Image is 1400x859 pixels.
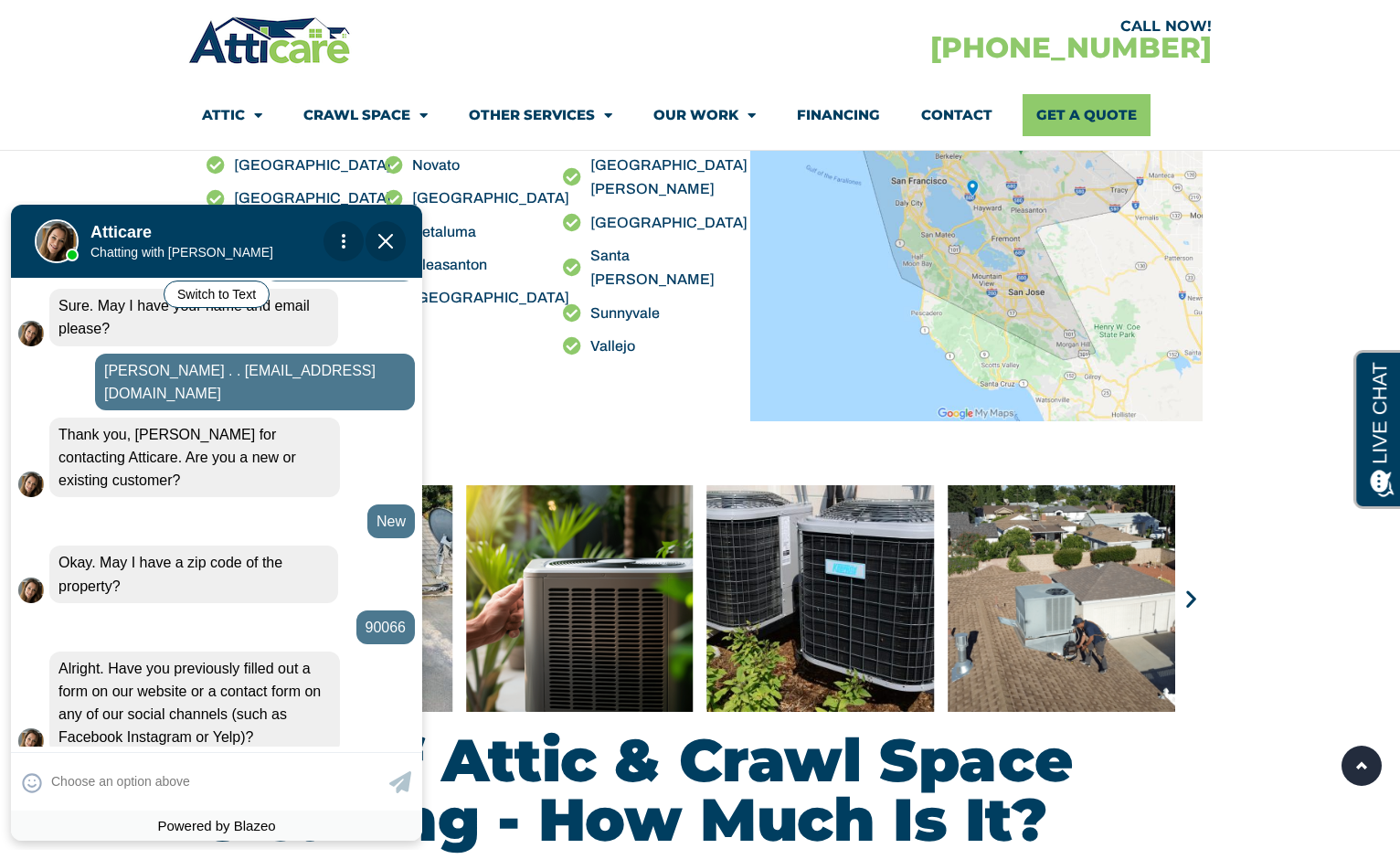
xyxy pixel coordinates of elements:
span: Thank you, [PERSON_NAME] for contacting Atticare. Are you a new or existing customer? [58,226,296,287]
a: Our Work [653,94,756,136]
span: [GEOGRAPHIC_DATA][PERSON_NAME] [586,154,748,202]
div: [PERSON_NAME] . . [EMAIL_ADDRESS][DOMAIN_NAME] [95,153,415,209]
button: Switch to Text [164,80,270,107]
a: Attic [202,94,262,136]
h2: Cost of Attic & Crawl Space Cleaning - How Much Is It? [197,730,1203,849]
img: Close Chat [378,33,393,48]
img: Screen Shot 2023-10-23 at 12.58.42 PM [948,485,1175,713]
a: Other Services [469,94,612,136]
a: Financing [797,94,880,136]
img: Live Agent [18,270,44,296]
span: [GEOGRAPHIC_DATA] [229,186,391,210]
a: Contact [921,94,992,136]
div: Atticare [82,201,338,274]
div: 4 / 4 [707,485,935,713]
a: Crawl Space [303,94,428,136]
p: Chatting with [PERSON_NAME] [90,44,315,58]
img: Live Agent [18,120,44,145]
div: Image Carousel [225,485,1175,713]
div: 1 / 4 [948,485,1175,713]
div: Okay. May I have a zip code of the property? [49,345,338,401]
div: Action Menu [323,20,364,60]
span: [GEOGRAPHIC_DATA] [408,286,569,310]
span: [GEOGRAPHIC_DATA] [408,186,569,210]
nav: Menu [202,94,1198,136]
span: Close Chat [366,20,406,60]
img: heat-pump-8311802_1280 [466,485,694,713]
span: Select Emoticon [22,572,42,592]
div: Sure. May I have your name and email please? [49,88,338,144]
img: air-conditioner-3629396_1280 [707,485,935,713]
span: Opens a chat window [45,15,147,37]
div: CALL NOW! [700,19,1212,34]
div: Type your response and press Return or Send [11,551,422,610]
span: [GEOGRAPHIC_DATA] [586,211,748,235]
h1: Atticare [90,22,315,41]
a: Get A Quote [1023,94,1151,136]
div: 3 / 4 [466,485,694,713]
span: Alright. Have you previously filled out a form on our website or a contact form on any of our soc... [58,460,321,544]
div: Move [90,22,315,58]
span: Sunnyvale [586,302,660,325]
img: Live Agent [35,18,79,62]
div: New [367,303,415,337]
img: Live Agent [18,376,44,402]
span: Novato [408,154,460,177]
span: Santa [PERSON_NAME] [586,244,723,292]
div: Powered by Blazeo [11,610,422,640]
span: [GEOGRAPHIC_DATA] [229,154,391,177]
div: 90066 [356,409,416,443]
span: Vallejo [586,334,635,358]
img: Live Agent [18,527,44,553]
a: Petaluma [385,220,545,244]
